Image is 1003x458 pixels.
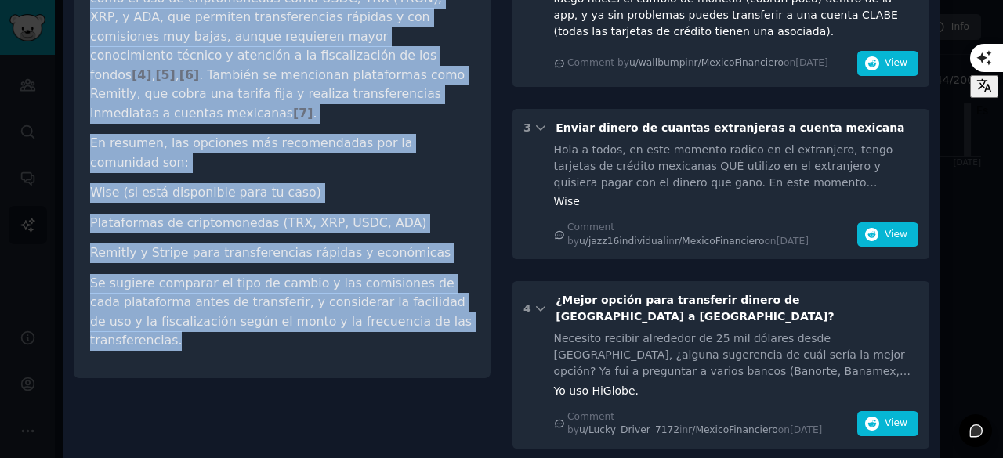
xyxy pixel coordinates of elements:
span: [ 4 ] [132,67,151,82]
span: Enviar dinero de cuantas extranjeras a cuenta mexicana [556,121,904,134]
span: u/Lucky_Driver_7172 [579,424,679,435]
div: Comment by in on [DATE] [567,56,828,70]
p: Se sugiere comparar el tipo de cambio y las comisiones de cada plataforma antes de transferir, y ... [90,274,474,351]
button: View [857,51,918,76]
div: Wise [554,193,919,210]
button: View [857,411,918,436]
a: View [857,420,918,433]
div: Necesito recibir alrededor de 25 mil dólares desde [GEOGRAPHIC_DATA], ¿alguna sugerencia de cuál ... [554,330,919,380]
span: [ 6 ] [179,67,199,82]
div: 4 [523,301,531,317]
p: En resumen, las opciones más recomendadas por la comunidad son: [90,134,474,172]
span: View [885,228,907,242]
a: View [857,231,918,243]
li: Remitly y Stripe para transferencias rápidas y económicas [90,243,474,263]
a: View [857,60,918,73]
li: Plataformas de criptomonedas (TRX, XRP, USDC, ADA) [90,214,474,233]
span: u/jazz16individual [579,236,666,247]
span: View [885,56,907,70]
span: [ 7 ] [293,106,313,121]
div: Yo uso HiGlobe. [554,383,919,399]
span: u/wallbump [629,57,685,68]
div: Comment by in on [DATE] [567,221,857,248]
span: [ 5 ] [155,67,175,82]
span: r/MexicoFinanciero [688,424,777,435]
span: r/MexicoFinanciero [675,236,764,247]
span: r/MexicoFinanciero [694,57,784,68]
span: ¿Mejor opción para transferir dinero de [GEOGRAPHIC_DATA] a [GEOGRAPHIC_DATA]? [556,294,834,323]
button: View [857,222,918,247]
span: View [885,417,907,431]
div: Comment by in on [DATE] [567,410,857,438]
li: Wise (si está disponible para tu caso) [90,183,474,203]
div: Hola a todos, en este momento radico en el extranjero, tengo tarjetas de crédito mexicanas QUÈ ut... [554,142,919,191]
div: 3 [523,120,531,136]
